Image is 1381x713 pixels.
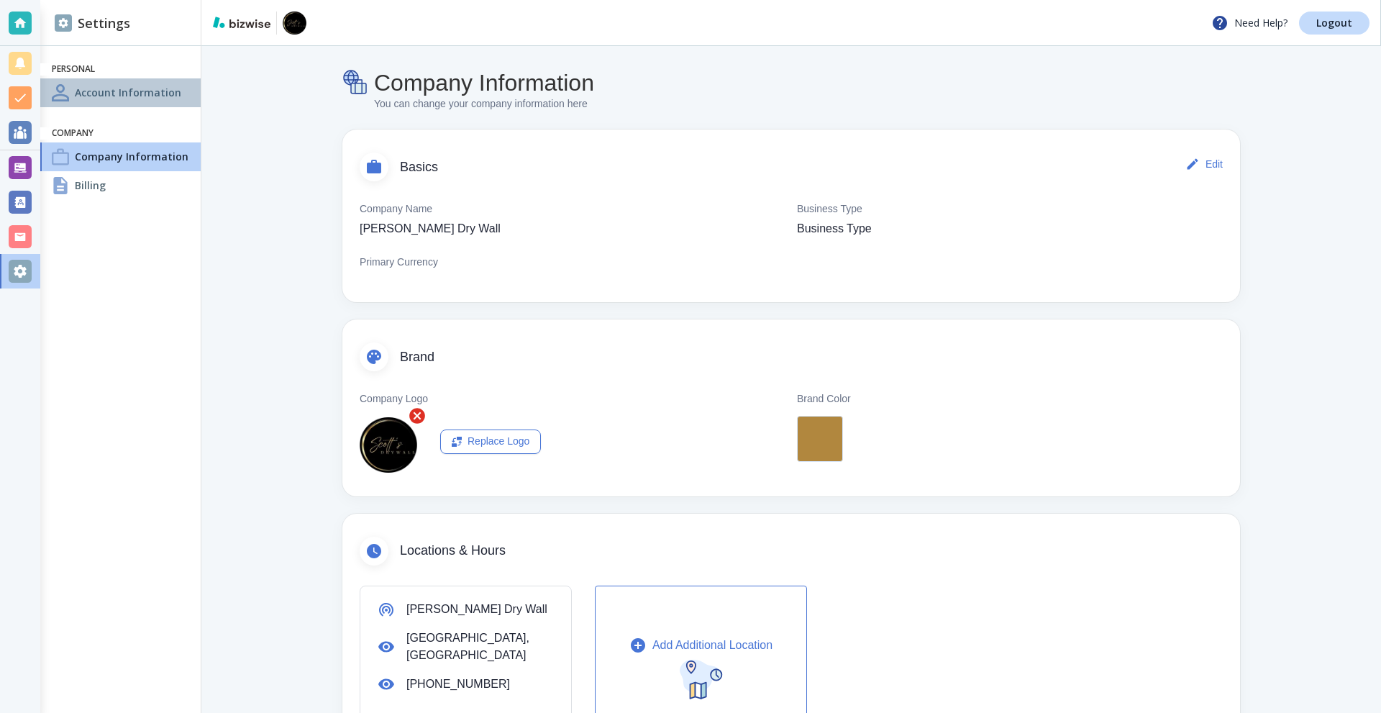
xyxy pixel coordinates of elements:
[40,78,201,107] a: Account InformationAccount Information
[52,127,189,140] h6: Company
[360,255,438,271] p: Primary Currency
[1211,14,1287,32] p: Need Help?
[406,630,554,664] p: [GEOGRAPHIC_DATA], [GEOGRAPHIC_DATA]
[406,676,510,693] p: [PHONE_NUMBER]
[360,391,428,407] p: Company Logo
[440,430,541,454] button: Replace Logo
[360,201,432,217] p: Company Name
[360,220,501,237] p: [PERSON_NAME] Dry Wall
[75,149,188,164] h4: Company Information
[75,178,106,193] h4: Billing
[213,17,270,28] img: bizwise
[797,220,872,237] p: Business Type
[283,12,306,35] img: Scott's Dry Wall
[40,142,201,171] a: Company InformationCompany Information
[797,391,851,407] p: Brand Color
[55,14,130,33] h2: Settings
[400,350,1223,365] span: Brand
[374,69,594,96] h4: Company Information
[374,96,594,112] p: You can change your company information here
[1299,12,1369,35] a: Logout
[400,160,1182,176] span: Basics
[52,63,189,76] h6: Personal
[55,14,72,32] img: DashboardSidebarSettings.svg
[360,417,417,473] img: Logo
[40,171,201,200] a: BillingBilling
[406,601,547,618] p: [PERSON_NAME] Dry Wall
[342,69,368,96] img: Company Information
[652,637,772,654] p: Add Additional Location
[75,85,181,100] h4: Account Information
[1316,18,1352,28] p: Logout
[797,201,862,217] p: Business Type
[452,434,529,450] div: Replace Logo
[400,543,1223,559] span: Locations & Hours
[1182,150,1229,178] button: Edit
